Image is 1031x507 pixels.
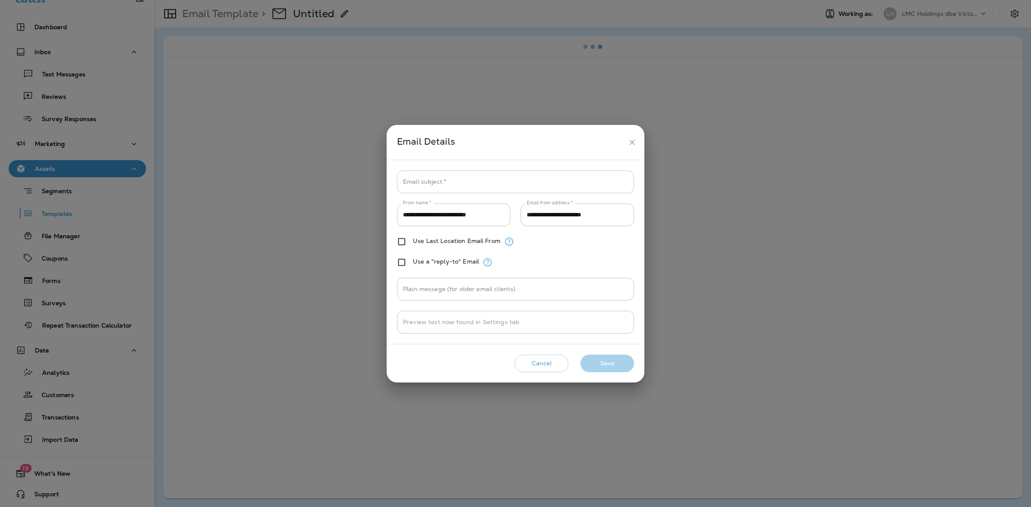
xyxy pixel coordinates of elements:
[413,237,500,244] label: Use Last Location Email From
[515,355,568,372] button: Cancel
[527,200,573,206] label: Email from address
[403,200,431,206] label: From name
[624,134,640,150] button: close
[397,134,624,150] div: Email Details
[413,258,479,265] label: Use a "reply-to" Email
